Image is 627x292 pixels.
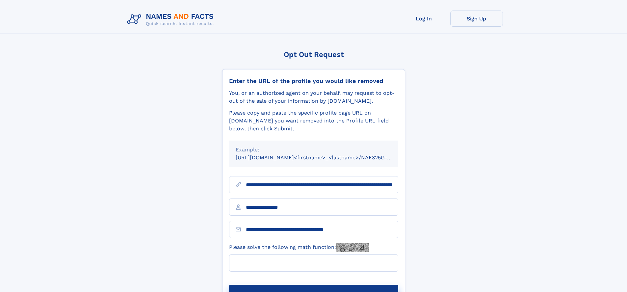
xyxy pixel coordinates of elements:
[124,11,219,28] img: Logo Names and Facts
[398,11,450,27] a: Log In
[450,11,503,27] a: Sign Up
[229,77,398,85] div: Enter the URL of the profile you would like removed
[222,50,405,59] div: Opt Out Request
[229,109,398,133] div: Please copy and paste the specific profile page URL on [DOMAIN_NAME] you want removed into the Pr...
[229,243,369,252] label: Please solve the following math function:
[236,154,411,161] small: [URL][DOMAIN_NAME]<firstname>_<lastname>/NAF325G-xxxxxxxx
[236,146,392,154] div: Example:
[229,89,398,105] div: You, or an authorized agent on your behalf, may request to opt-out of the sale of your informatio...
